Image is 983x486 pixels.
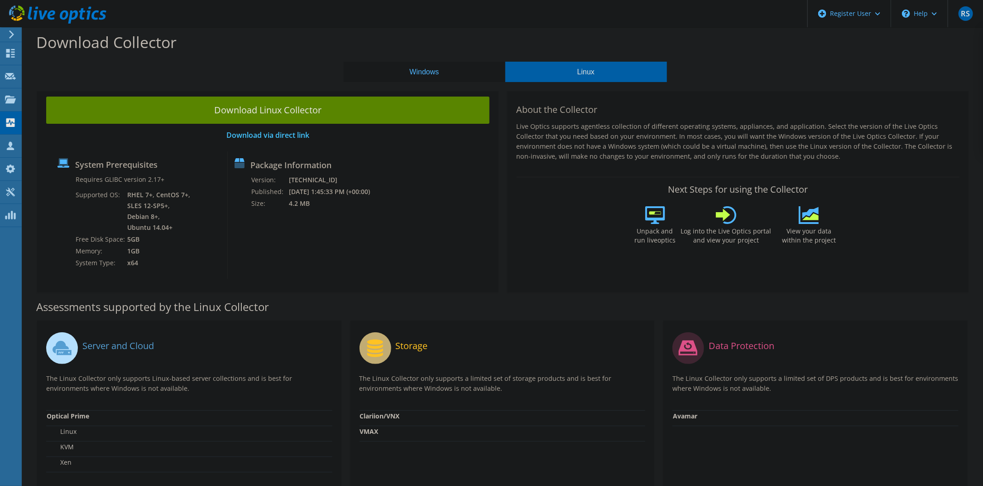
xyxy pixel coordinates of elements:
[127,245,192,257] td: 1GB
[76,175,164,184] label: Requires GLIBC version 2.17+
[82,341,154,350] label: Server and Cloud
[127,189,192,233] td: RHEL 7+, CentOS 7+, SLES 12-SP5+, Debian 8+, Ubuntu 14.04+
[47,412,89,420] strong: Optical Prime
[288,174,382,186] td: [TECHNICAL_ID]
[360,412,400,420] strong: Clariion/VNX
[668,184,808,195] label: Next Steps for using the Collector
[75,189,127,233] td: Supported OS:
[360,427,379,436] strong: VMAX
[777,224,842,245] label: View your data within the project
[127,257,192,269] td: x64
[75,160,158,169] label: System Prerequisites
[396,341,428,350] label: Storage
[505,62,667,82] button: Linux
[46,374,332,394] p: The Linux Collector only supports Linux-based server collections and is best for environments whe...
[517,104,960,115] h2: About the Collector
[127,233,192,245] td: 5GB
[75,257,127,269] td: System Type:
[360,374,646,394] p: The Linux Collector only supports a limited set of storage products and is best for environments ...
[75,233,127,245] td: Free Disk Space:
[634,224,676,245] label: Unpack and run liveoptics
[36,302,269,311] label: Assessments supported by the Linux Collector
[959,6,973,21] span: RS
[226,130,309,140] a: Download via direct link
[517,121,960,161] p: Live Optics supports agentless collection of different operating systems, appliances, and applica...
[288,186,382,198] td: [DATE] 1:45:33 PM (+00:00)
[673,412,697,420] strong: Avamar
[46,97,489,124] a: Download Linux Collector
[672,374,959,394] p: The Linux Collector only supports a limited set of DPS products and is best for environments wher...
[344,62,505,82] button: Windows
[681,224,772,245] label: Log into the Live Optics portal and view your project
[47,442,74,452] label: KVM
[251,186,288,198] td: Published:
[36,32,177,53] label: Download Collector
[250,160,331,170] label: Package Information
[47,458,72,467] label: Xen
[902,10,910,18] svg: \n
[75,245,127,257] td: Memory:
[251,174,288,186] td: Version:
[709,341,774,350] label: Data Protection
[288,198,382,209] td: 4.2 MB
[47,427,77,436] label: Linux
[251,198,288,209] td: Size:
